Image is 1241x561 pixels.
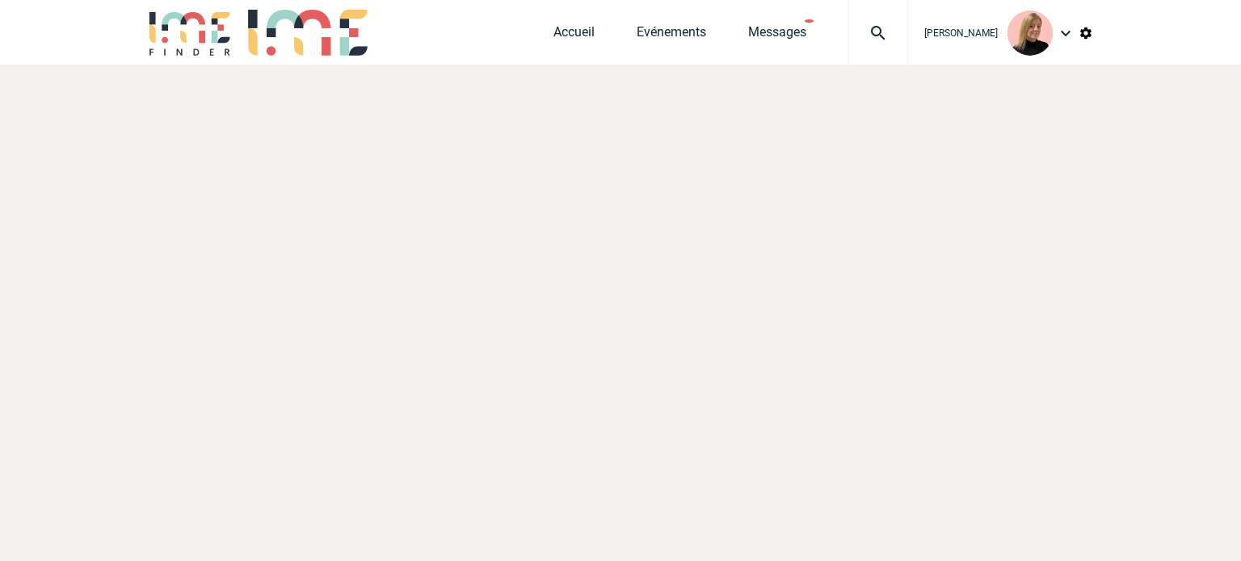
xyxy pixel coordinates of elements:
[637,24,706,47] a: Evénements
[148,10,232,56] img: IME-Finder
[553,24,595,47] a: Accueil
[924,27,998,39] span: [PERSON_NAME]
[748,24,806,47] a: Messages
[1008,10,1053,56] img: 131233-0.png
